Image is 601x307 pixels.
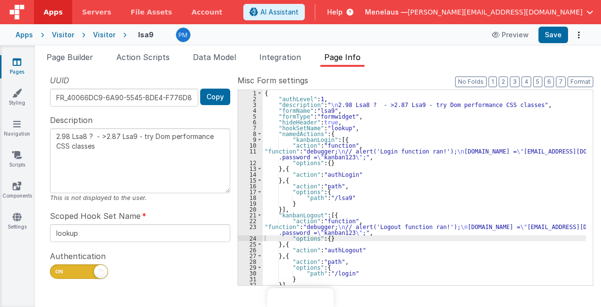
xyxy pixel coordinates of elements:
button: No Folds [455,77,487,87]
button: Menelaus — [PERSON_NAME][EMAIL_ADDRESS][DOMAIN_NAME] [365,7,593,17]
div: Visitor [93,30,115,40]
h4: lsa9 [138,31,154,38]
button: 4 [522,77,531,87]
div: 19 [238,200,263,206]
div: 1 [238,90,263,96]
span: Menelaus — [365,7,408,17]
div: 18 [238,195,263,200]
div: 17 [238,189,263,195]
div: 2 [238,96,263,102]
button: Save [538,27,568,43]
div: 28 [238,259,263,264]
span: Authentication [50,250,106,262]
span: Servers [82,7,111,17]
span: Apps [44,7,63,17]
div: 31 [238,276,263,282]
button: Options [572,28,585,42]
div: 8 [238,131,263,137]
span: Page Info [324,52,361,62]
span: Action Scripts [116,52,170,62]
span: Integration [259,52,301,62]
div: 3 [238,102,263,107]
span: Scoped Hook Set Name [50,210,141,222]
span: Data Model [193,52,236,62]
div: 25 [238,241,263,247]
span: Description [50,114,93,126]
div: 32 [238,282,263,288]
div: 20 [238,206,263,212]
button: 5 [533,77,542,87]
button: 2 [499,77,508,87]
div: When off, visitors will not be prompted a login page. [50,284,230,293]
div: 21 [238,212,263,218]
div: 4 [238,107,263,113]
div: 23 [238,224,263,235]
div: 12 [238,160,263,166]
div: 30 [238,270,263,276]
div: 29 [238,264,263,270]
button: 6 [544,77,554,87]
div: 15 [238,177,263,183]
div: 7 [238,125,263,131]
span: Help [327,7,343,17]
img: a12ed5ba5769bda9d2665f51d2850528 [176,28,190,42]
span: Page Builder [47,52,93,62]
div: 24 [238,235,263,241]
button: Format [568,77,593,87]
button: Copy [200,89,230,105]
span: File Assets [131,7,173,17]
div: 26 [238,247,263,253]
span: AI Assistant [260,7,299,17]
div: Apps [16,30,33,40]
div: Visitor [52,30,74,40]
div: 5 [238,113,263,119]
div: 22 [238,218,263,224]
button: 1 [489,77,497,87]
div: 13 [238,166,263,171]
button: AI Assistant [243,4,305,20]
span: Misc Form settings [237,75,308,86]
button: Preview [486,27,535,43]
span: UUID [50,75,69,86]
div: 10 [238,142,263,148]
div: 11 [238,148,263,160]
div: 9 [238,137,263,142]
button: 3 [510,77,520,87]
div: This is not displayed to the user. [50,193,230,202]
div: 6 [238,119,263,125]
div: 14 [238,171,263,177]
span: [PERSON_NAME][EMAIL_ADDRESS][DOMAIN_NAME] [408,7,583,17]
div: 27 [238,253,263,259]
div: 16 [238,183,263,189]
button: 7 [556,77,566,87]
